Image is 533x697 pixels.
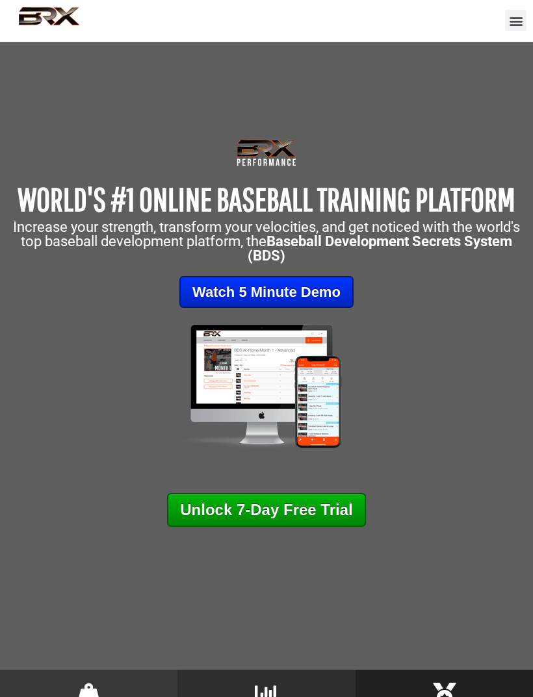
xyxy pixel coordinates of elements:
a: Watch 5 Minute Demo [179,276,354,308]
strong: Baseball Development Secrets System (BDS) [248,233,512,264]
img: Mockup-2-large [164,321,370,451]
img: Transparent-Black-BRX-Logo-White-Performance [235,136,298,169]
p: Increase your strength, transform your velocities, and get noticed with the world's top baseball ... [6,220,526,263]
span: WORLD'S #1 ONLINE BASEBALL TRAINING PLATFORM [18,179,515,218]
img: BRX Performance [6,6,92,35]
iframe: Chat Widget [468,635,533,697]
a: Unlock 7-Day Free Trial [167,493,365,527]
